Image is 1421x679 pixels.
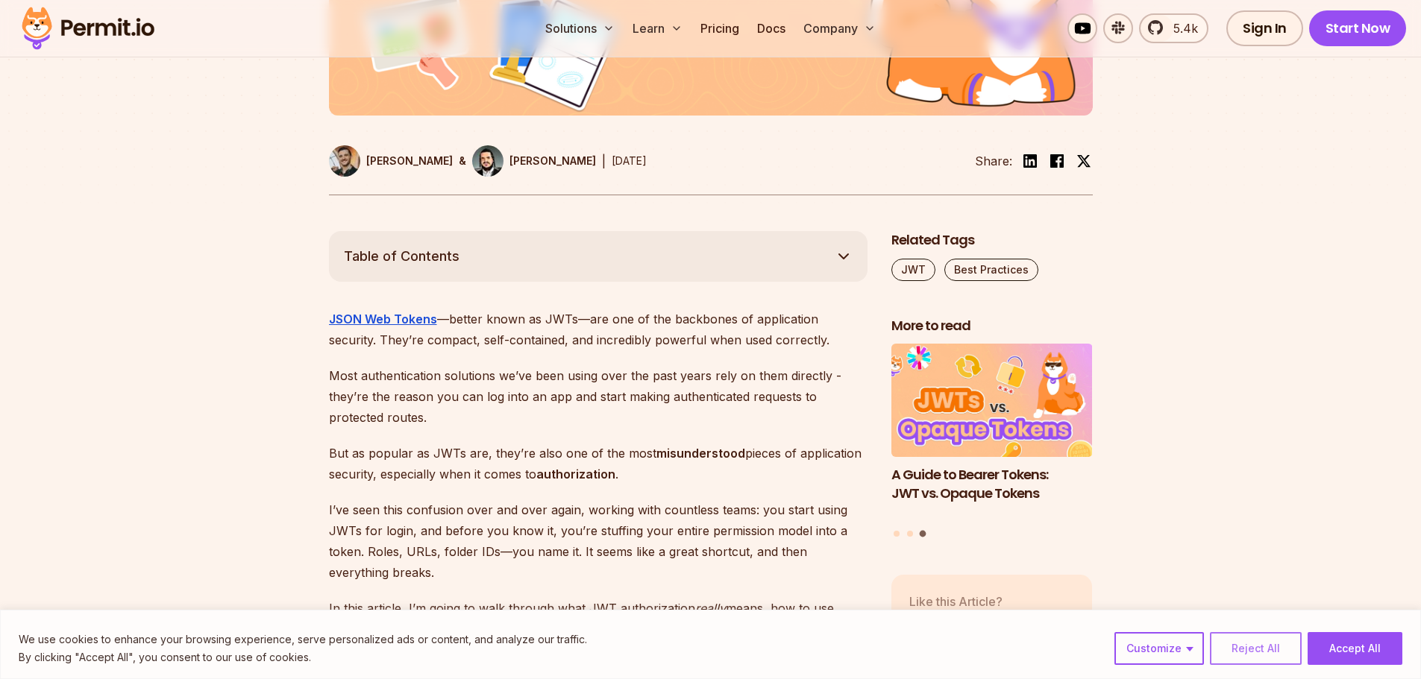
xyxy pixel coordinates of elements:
img: twitter [1076,154,1091,168]
em: really [695,601,726,616]
a: 5.4k [1139,13,1208,43]
button: Learn [627,13,688,43]
a: JSON Web Tokens [329,312,437,326]
button: Company [797,13,882,43]
p: [PERSON_NAME] [366,154,453,168]
p: In this article, I’m going to walk through what JWT authorization means, how to use JWTs properly... [329,598,868,660]
time: [DATE] [612,154,647,167]
a: Best Practices [944,259,1038,281]
strong: misunderstood [656,446,745,461]
div: Posts [891,344,1093,539]
a: A Guide to Bearer Tokens: JWT vs. Opaque TokensA Guide to Bearer Tokens: JWT vs. Opaque Tokens [891,344,1093,521]
button: Go to slide 1 [894,531,900,537]
a: [PERSON_NAME] [329,145,453,177]
p: [PERSON_NAME] [509,154,596,168]
li: Share: [975,152,1012,170]
a: [PERSON_NAME] [472,145,596,177]
strong: authorization [536,467,615,481]
button: Go to slide 2 [907,531,913,537]
button: Solutions [539,13,621,43]
a: Pricing [694,13,745,43]
button: Table of Contents [329,231,868,282]
a: Sign In [1226,10,1303,46]
img: A Guide to Bearer Tokens: JWT vs. Opaque Tokens [891,344,1093,457]
img: facebook [1048,152,1066,170]
button: Customize [1114,632,1204,665]
p: Most authentication solutions we’ve been using over the past years rely on them directly - they’r... [329,365,868,428]
div: | [602,152,606,170]
li: 3 of 3 [891,344,1093,521]
h2: Related Tags [891,231,1093,250]
p: We use cookies to enhance your browsing experience, serve personalized ads or content, and analyz... [19,631,587,648]
button: Accept All [1308,632,1402,665]
img: Gabriel L. Manor [472,145,504,177]
a: Docs [751,13,791,43]
p: & [459,154,466,168]
p: I’ve seen this confusion over and over again, working with countless teams: you start using JWTs ... [329,499,868,583]
p: But as popular as JWTs are, they’re also one of the most pieces of application security, especial... [329,443,868,484]
span: 5.4k [1164,19,1198,37]
span: Table of Contents [344,246,459,267]
img: linkedin [1021,152,1039,170]
h3: A Guide to Bearer Tokens: JWT vs. Opaque Tokens [891,466,1093,503]
p: By clicking "Accept All", you consent to our use of cookies. [19,648,587,666]
img: Daniel Bass [329,145,360,177]
p: Like this Article? [909,593,1020,610]
p: —better known as JWTs—are one of the backbones of application security. They’re compact, self-con... [329,309,868,350]
h2: More to read [891,317,1093,335]
a: JWT [891,259,935,281]
button: Go to slide 3 [920,531,926,537]
button: Reject All [1210,632,1302,665]
a: Start Now [1309,10,1407,46]
img: Permit logo [15,3,161,54]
